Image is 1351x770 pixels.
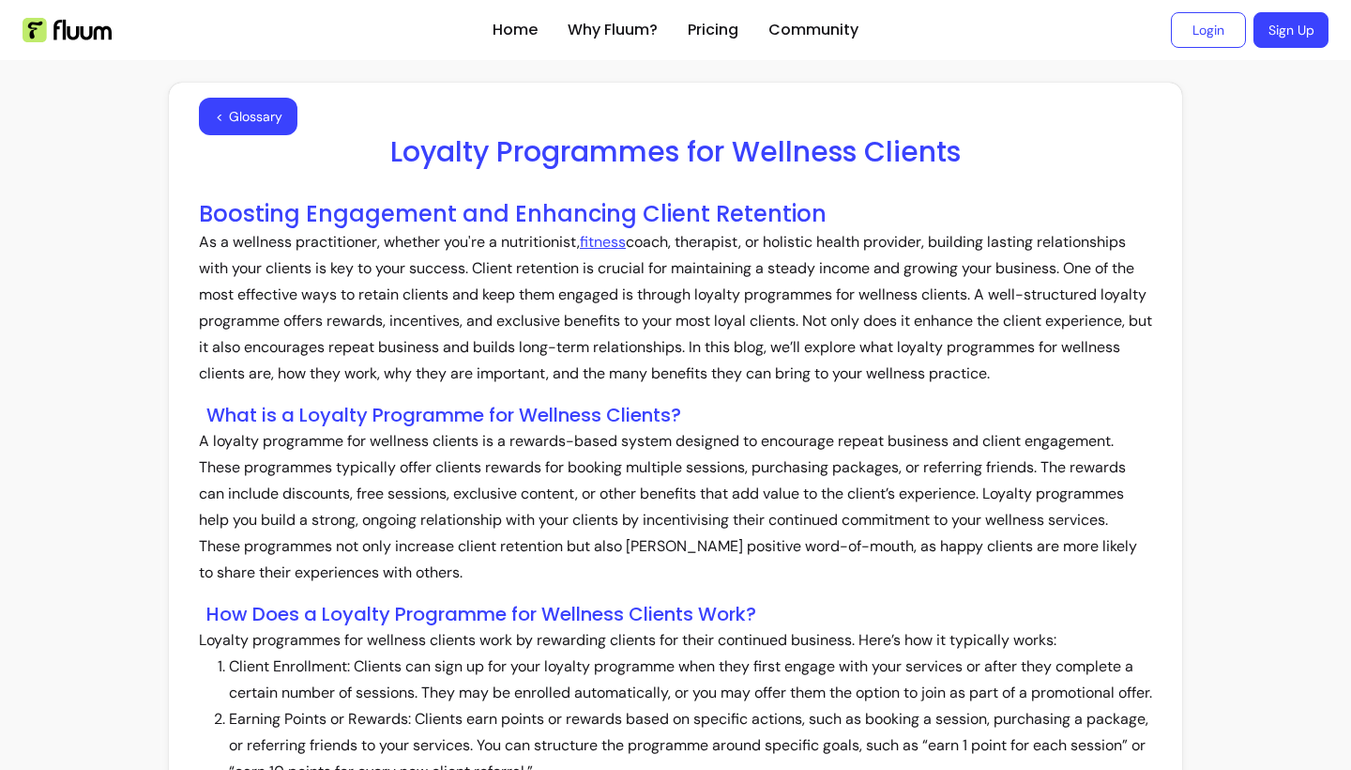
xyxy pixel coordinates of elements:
a: Community [768,19,858,41]
a: Why Fluum? [568,19,658,41]
span: Glossary [229,107,282,126]
li: Client Enrollment: Clients can sign up for your loyalty programme when they first engage with you... [229,654,1152,706]
iframe: Intercom notifications messaggio [966,620,1342,761]
button: <Glossary [199,98,297,135]
a: Home [493,19,538,41]
img: Fluum Logo [23,18,112,42]
p: Loyalty programmes for wellness clients work by rewarding clients for their continued business. H... [199,627,1152,654]
h3: How Does a Loyalty Programme for Wellness Clients Work? [206,601,1152,627]
p: As a wellness practitioner, whether you're a nutritionist, coach, therapist, or holistic health p... [199,229,1152,387]
p: A loyalty programme for wellness clients is a rewards-based system designed to encourage repeat b... [199,428,1152,586]
h1: Loyalty Programmes for Wellness Clients [199,135,1152,169]
span: < [216,107,223,126]
h3: What is a Loyalty Programme for Wellness Clients? [206,402,1152,428]
a: Pricing [688,19,738,41]
a: Sign Up [1253,12,1328,48]
a: fitness [580,232,626,252]
h2: Boosting Engagement and Enhancing Client Retention [199,199,1152,229]
a: Login [1171,12,1246,48]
